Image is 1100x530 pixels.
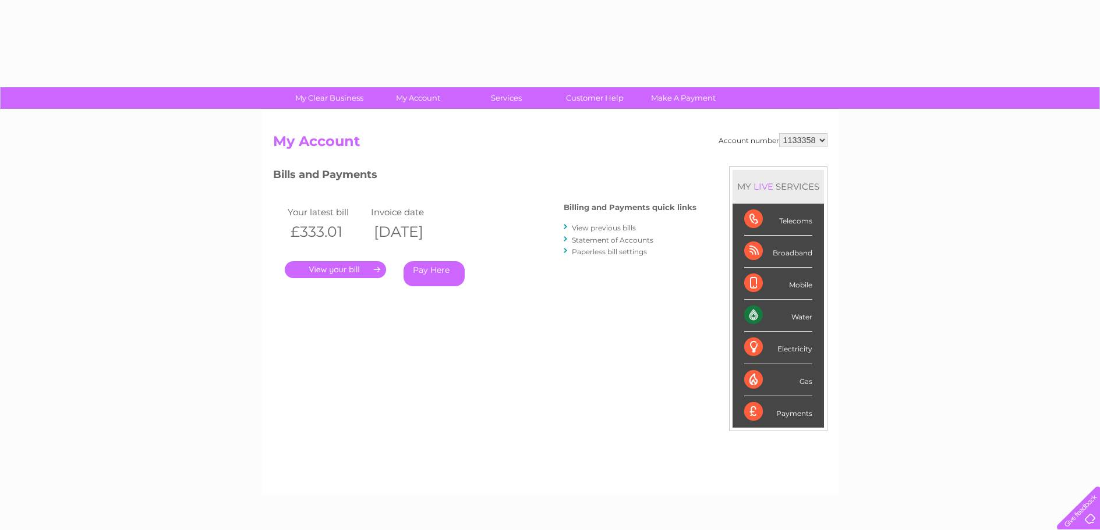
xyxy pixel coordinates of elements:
a: Statement of Accounts [572,236,653,244]
th: [DATE] [368,220,452,244]
a: Make A Payment [635,87,731,109]
a: . [285,261,386,278]
td: Your latest bill [285,204,369,220]
a: My Clear Business [281,87,377,109]
div: Electricity [744,332,812,364]
a: Paperless bill settings [572,247,647,256]
div: Gas [744,364,812,396]
div: LIVE [751,181,776,192]
div: Telecoms [744,204,812,236]
a: My Account [370,87,466,109]
a: Customer Help [547,87,643,109]
div: Water [744,300,812,332]
a: Pay Here [404,261,465,286]
h3: Bills and Payments [273,166,696,187]
a: Services [458,87,554,109]
td: Invoice date [368,204,452,220]
div: Account number [719,133,827,147]
h2: My Account [273,133,827,155]
div: Mobile [744,268,812,300]
div: Broadband [744,236,812,268]
th: £333.01 [285,220,369,244]
h4: Billing and Payments quick links [564,203,696,212]
a: View previous bills [572,223,636,232]
div: MY SERVICES [733,170,824,203]
div: Payments [744,396,812,428]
